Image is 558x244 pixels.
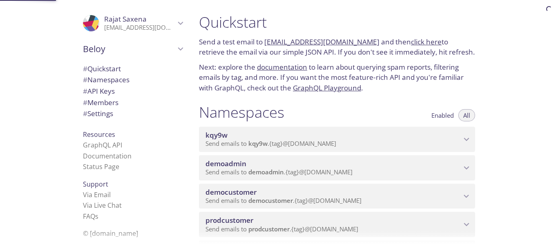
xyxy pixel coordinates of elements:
span: Namespaces [83,75,129,84]
p: Next: explore the to learn about querying spam reports, filtering emails by tag, and more. If you... [199,62,475,93]
div: Namespaces [76,74,189,86]
div: Members [76,97,189,108]
span: democustomer [248,196,293,204]
div: Rajat Saxena [76,10,189,37]
h1: Namespaces [199,103,284,121]
a: Documentation [83,152,132,160]
div: democustomer namespace [199,184,475,209]
a: Via Live Chat [83,201,122,210]
span: Rajat Saxena [104,14,147,24]
div: Quickstart [76,63,189,75]
div: demoadmin namespace [199,155,475,180]
div: kqy9w namespace [199,127,475,152]
span: kqy9w [248,139,268,147]
span: prodcustomer [248,225,290,233]
div: Beloy [76,38,189,59]
span: Send emails to . {tag} @[DOMAIN_NAME] [205,168,353,176]
div: prodcustomer namespace [199,212,475,237]
span: # [83,109,87,118]
span: prodcustomer [205,215,253,225]
a: Via Email [83,190,111,199]
a: [EMAIL_ADDRESS][DOMAIN_NAME] [264,37,379,46]
a: documentation [257,62,307,72]
span: demoadmin [205,159,246,168]
button: Enabled [426,109,459,121]
span: Quickstart [83,64,121,73]
span: Send emails to . {tag} @[DOMAIN_NAME] [205,139,336,147]
button: All [458,109,475,121]
span: API Keys [83,86,115,96]
span: demoadmin [248,168,284,176]
div: Team Settings [76,108,189,119]
a: GraphQL Playground [293,83,361,92]
span: Resources [83,130,115,139]
h1: Quickstart [199,13,475,31]
span: kqy9w [205,130,228,140]
a: click here [411,37,442,46]
span: Members [83,98,118,107]
span: Beloy [83,43,175,55]
a: FAQ [83,212,98,221]
span: # [83,75,87,84]
span: # [83,64,87,73]
div: API Keys [76,86,189,97]
span: Support [83,180,108,189]
span: Settings [83,109,113,118]
a: Status Page [83,162,119,171]
span: Send emails to . {tag} @[DOMAIN_NAME] [205,225,358,233]
span: # [83,86,87,96]
span: Send emails to . {tag} @[DOMAIN_NAME] [205,196,362,204]
span: s [95,212,98,221]
a: GraphQL API [83,141,122,149]
span: © [DOMAIN_NAME] [83,229,138,238]
span: democustomer [205,187,257,197]
p: [EMAIL_ADDRESS][DOMAIN_NAME] [104,24,175,32]
p: Send a test email to and then to retrieve the email via our simple JSON API. If you don't see it ... [199,37,475,57]
span: # [83,98,87,107]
